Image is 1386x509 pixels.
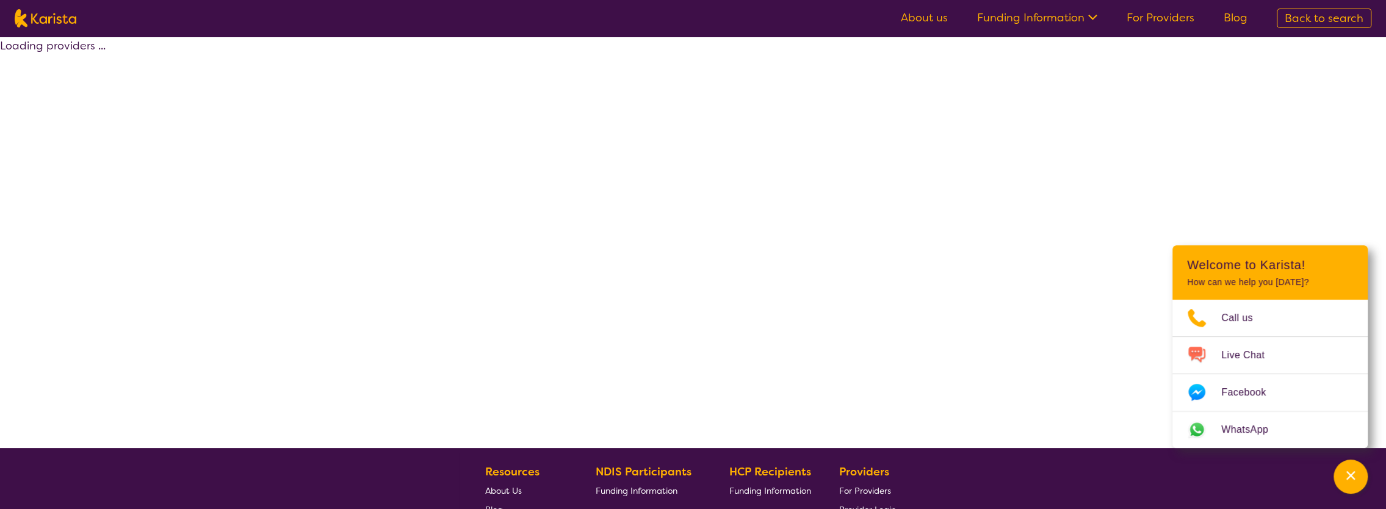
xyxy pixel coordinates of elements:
[729,464,810,479] b: HCP Recipients
[1127,10,1194,25] a: For Providers
[1187,277,1353,287] p: How can we help you [DATE]?
[977,10,1097,25] a: Funding Information
[839,481,896,500] a: For Providers
[1172,245,1368,448] div: Channel Menu
[729,481,810,500] a: Funding Information
[485,485,522,496] span: About Us
[1277,9,1371,28] a: Back to search
[485,464,540,479] b: Resources
[839,464,889,479] b: Providers
[596,464,691,479] b: NDIS Participants
[1221,309,1268,327] span: Call us
[729,485,810,496] span: Funding Information
[1221,346,1279,364] span: Live Chat
[1334,460,1368,494] button: Channel Menu
[15,9,76,27] img: Karista logo
[839,485,891,496] span: For Providers
[1187,258,1353,272] h2: Welcome to Karista!
[1221,383,1280,402] span: Facebook
[1172,411,1368,448] a: Web link opens in a new tab.
[1224,10,1247,25] a: Blog
[1285,11,1363,26] span: Back to search
[901,10,948,25] a: About us
[1172,300,1368,448] ul: Choose channel
[596,481,701,500] a: Funding Information
[485,481,567,500] a: About Us
[596,485,677,496] span: Funding Information
[1221,421,1283,439] span: WhatsApp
